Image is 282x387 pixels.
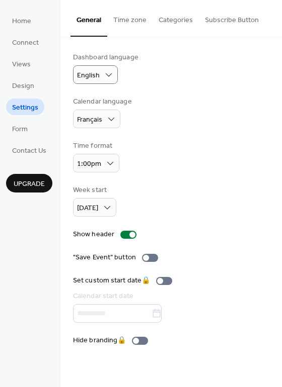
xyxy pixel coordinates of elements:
[6,55,37,72] a: Views
[14,179,45,189] span: Upgrade
[6,34,45,50] a: Connect
[12,146,46,156] span: Contact Us
[73,229,114,240] div: Show header
[6,174,52,192] button: Upgrade
[73,252,136,263] div: "Save Event" button
[12,103,38,113] span: Settings
[73,185,114,196] div: Week start
[73,96,132,107] div: Calendar language
[12,59,31,70] span: Views
[12,16,31,27] span: Home
[6,77,40,93] a: Design
[6,142,52,158] a: Contact Us
[12,81,34,91] span: Design
[12,38,39,48] span: Connect
[6,99,44,115] a: Settings
[73,52,138,63] div: Dashboard language
[77,113,102,127] span: Français
[6,12,37,29] a: Home
[77,69,100,82] span: English
[77,157,101,171] span: 1:00pm
[73,141,117,151] div: Time format
[6,120,34,137] a: Form
[12,124,28,135] span: Form
[77,202,98,215] span: [DATE]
